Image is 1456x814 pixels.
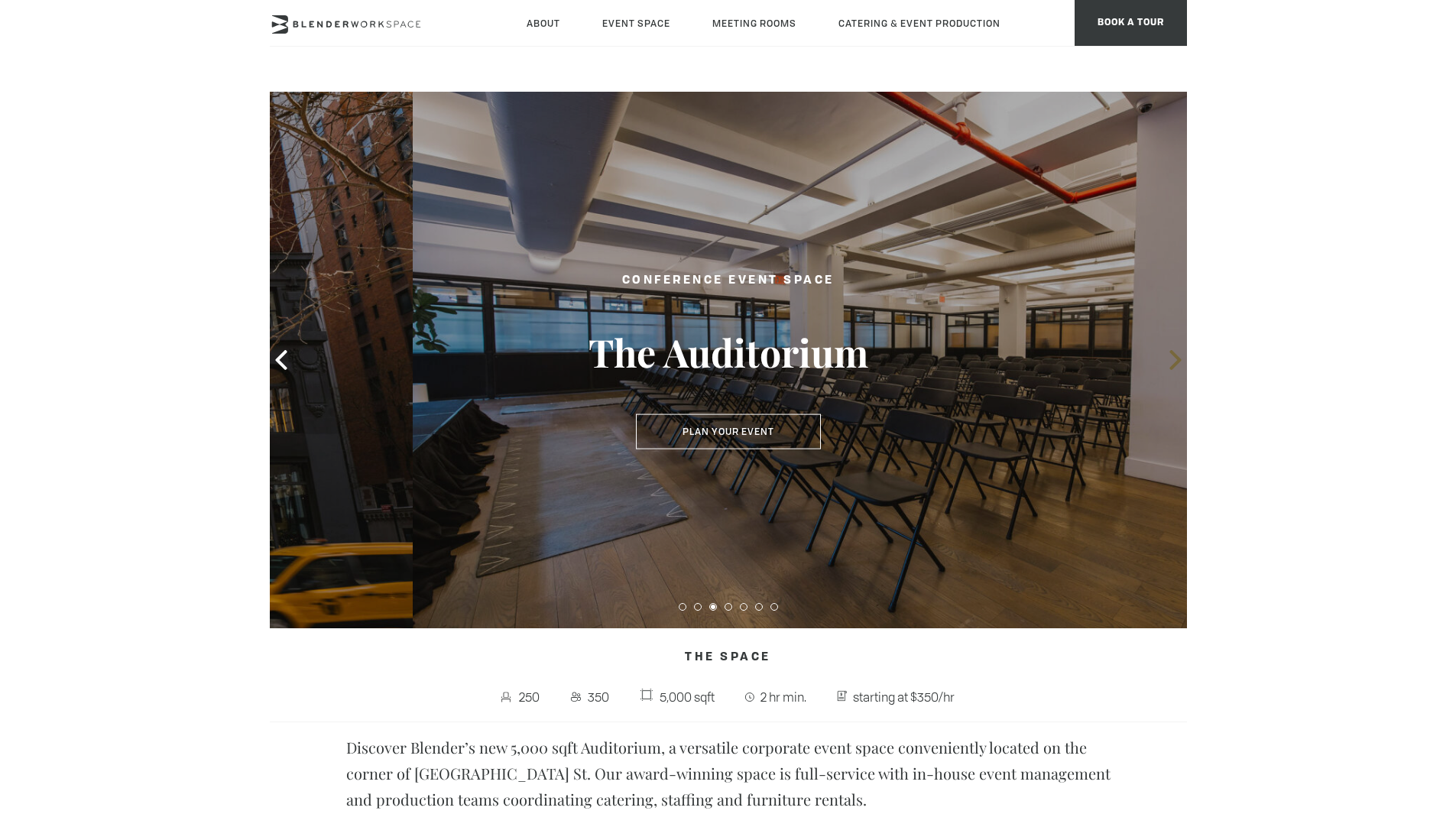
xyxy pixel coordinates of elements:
[636,414,821,449] button: Plan Your Event
[553,329,904,376] h3: The Auditorium
[757,685,810,709] span: 2 hr min.
[553,271,904,290] h2: Conference Event Space
[849,685,958,709] span: starting at $350/hr
[516,685,544,709] span: 250
[346,735,1111,812] p: Discover Blender’s new 5,000 sqft Auditorium, a versatile corporate event space conveniently loca...
[584,685,613,709] span: 350
[1380,741,1456,814] iframe: Chat Widget
[656,685,718,709] span: 5,000 sqft
[270,644,1187,673] h4: The Space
